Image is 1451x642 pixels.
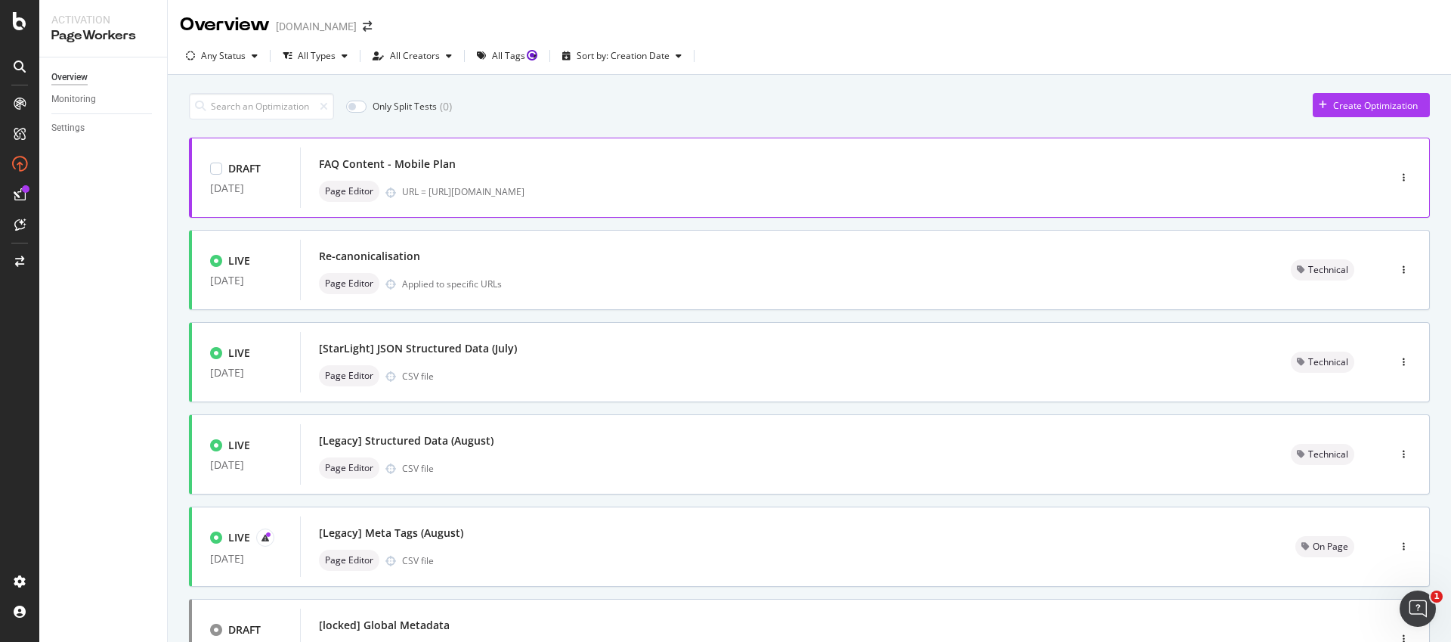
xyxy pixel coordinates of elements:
[325,371,373,380] span: Page Editor
[1313,542,1348,551] span: On Page
[51,120,85,136] div: Settings
[402,462,434,475] div: CSV file
[319,526,463,541] div: [Legacy] Meta Tags (August)
[51,91,96,107] div: Monitoring
[189,93,334,119] input: Search an Optimization
[180,12,270,38] div: Overview
[1333,99,1418,112] div: Create Optimization
[319,341,517,356] div: [StarLight] JSON Structured Data (July)
[228,622,261,637] div: DRAFT
[319,433,493,448] div: [Legacy] Structured Data (August)
[390,51,440,60] div: All Creators
[228,438,250,453] div: LIVE
[319,249,420,264] div: Re-canonicalisation
[298,51,336,60] div: All Types
[1295,536,1354,557] div: neutral label
[1308,450,1348,459] span: Technical
[325,187,373,196] span: Page Editor
[228,161,261,176] div: DRAFT
[228,253,250,268] div: LIVE
[319,181,379,202] div: neutral label
[319,457,379,479] div: neutral label
[325,464,373,473] span: Page Editor
[402,278,502,290] div: Applied to specific URLs
[367,44,458,68] button: All Creators
[180,44,264,68] button: Any Status
[228,346,250,361] div: LIVE
[201,51,246,60] div: Any Status
[319,273,379,294] div: neutral label
[51,12,155,27] div: Activation
[1291,259,1354,281] div: neutral label
[51,70,88,85] div: Overview
[210,182,282,194] div: [DATE]
[363,21,372,32] div: arrow-right-arrow-left
[577,51,670,60] div: Sort by: Creation Date
[228,530,250,545] div: LIVE
[402,185,1324,198] div: URL = [URL][DOMAIN_NAME]
[1308,265,1348,274] span: Technical
[1291,444,1354,465] div: neutral label
[402,554,434,567] div: CSV file
[1308,358,1348,367] span: Technical
[525,48,539,62] div: Tooltip anchor
[1291,352,1354,373] div: neutral label
[319,157,456,172] div: FAQ Content - Mobile Plan
[210,367,282,379] div: [DATE]
[1431,591,1443,603] span: 1
[210,274,282,287] div: [DATE]
[319,365,379,386] div: neutral label
[556,44,688,68] button: Sort by: Creation Date
[492,51,525,60] div: All Tags
[319,550,379,571] div: neutral label
[440,99,452,114] div: ( 0 )
[51,91,156,107] a: Monitoring
[1400,591,1436,627] iframe: Intercom live chat
[325,279,373,288] span: Page Editor
[471,44,543,68] button: All Tags
[276,19,357,34] div: [DOMAIN_NAME]
[210,459,282,471] div: [DATE]
[402,370,434,383] div: CSV file
[319,618,450,633] div: [locked] Global Metadata
[325,556,373,565] span: Page Editor
[210,553,282,565] div: [DATE]
[373,100,437,113] div: Only Split Tests
[51,27,155,45] div: PageWorkers
[51,120,156,136] a: Settings
[51,70,156,85] a: Overview
[1313,93,1430,117] button: Create Optimization
[277,44,354,68] button: All Types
